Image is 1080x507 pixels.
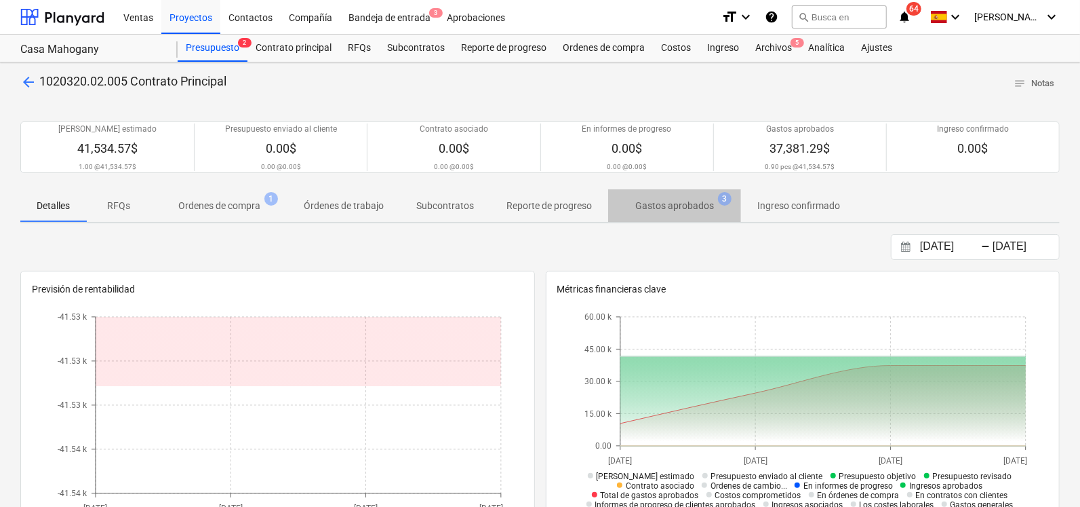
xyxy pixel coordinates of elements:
a: Ingreso [699,35,747,62]
input: Fecha de inicio [917,238,986,257]
p: Métricas financieras clave [557,282,1049,297]
i: keyboard_arrow_down [1043,9,1060,25]
span: arrow_back [20,74,37,90]
tspan: -41.53 k [58,356,87,366]
a: Ajustes [853,35,900,62]
p: Ingreso confirmado [937,124,1009,135]
span: 2 [238,38,252,48]
tspan: -41.54 k [58,445,87,454]
span: search [798,12,809,22]
p: 0.00 @ 0.00$ [261,162,301,171]
span: 1020320.02.005 Contrato Principal [39,74,226,88]
p: Contrato asociado [420,124,488,135]
i: notifications [898,9,911,25]
tspan: 0.00 [595,441,612,451]
p: 0.00 @ 0.00$ [434,162,474,171]
a: RFQs [340,35,379,62]
tspan: 15.00 k [584,409,612,418]
p: Órdenes de trabajo [304,199,384,213]
i: format_size [721,9,738,25]
p: Reporte de progreso [506,199,592,213]
span: Ordenes de cambio... [711,481,787,491]
p: Previsión de rentabilidad [32,282,523,297]
span: 1 [264,192,278,206]
span: 37,381.29$ [769,141,830,155]
span: [PERSON_NAME] [974,12,1042,22]
p: Gastos aprobados [766,124,834,135]
p: Ingreso confirmado [757,199,840,213]
span: Contrato asociado [626,481,694,491]
span: 0.00$ [957,141,988,155]
span: Presupuesto objetivo [839,472,917,481]
a: Ordenes de compra [555,35,653,62]
p: En informes de progreso [582,124,672,135]
span: 0.00$ [266,141,296,155]
span: Costos comprometidos [715,491,801,500]
button: Notas [1008,73,1060,94]
span: Presupuesto revisado [933,472,1012,481]
tspan: 60.00 k [584,312,612,322]
a: Subcontratos [379,35,453,62]
tspan: [DATE] [609,456,633,466]
div: Presupuesto [178,35,247,62]
p: Detalles [37,199,70,213]
span: 3 [429,8,443,18]
p: Gastos aprobados [635,199,714,213]
p: Subcontratos [416,199,474,213]
div: - [981,243,990,251]
a: Contrato principal [247,35,340,62]
i: keyboard_arrow_down [738,9,754,25]
span: 3 [718,192,732,206]
div: Casa Mahogany [20,43,161,57]
span: Total de gastos aprobados [601,491,699,500]
span: 41,534.57$ [77,141,138,155]
span: 0.00$ [439,141,469,155]
a: Presupuesto2 [178,35,247,62]
span: 5 [791,38,804,48]
span: [PERSON_NAME] estimado [597,472,695,481]
tspan: 45.00 k [584,344,612,354]
p: [PERSON_NAME] estimado [58,124,157,135]
tspan: -41.53 k [58,312,87,322]
p: Presupuesto enviado al cliente [225,124,337,135]
span: En informes de progreso [803,481,893,491]
button: Interact with the calendar and add the check-in date for your trip. [894,240,917,255]
a: Archivos5 [747,35,800,62]
tspan: [DATE] [1004,456,1028,466]
span: 64 [906,2,921,16]
p: Ordenes de compra [178,199,260,213]
span: En órdenes de compra [818,491,900,500]
button: Busca en [792,5,887,29]
tspan: -41.54 k [58,489,87,498]
input: Fecha de finalización [990,238,1059,257]
div: Archivos [747,35,800,62]
span: Ingresos aprobados [909,481,982,491]
span: En contratos con clientes [916,491,1008,500]
p: 0.00 @ 0.00$ [607,162,647,171]
i: Base de conocimientos [765,9,778,25]
a: Costos [653,35,699,62]
tspan: [DATE] [744,456,767,466]
tspan: 30.00 k [584,377,612,386]
tspan: [DATE] [879,456,902,466]
a: Reporte de progreso [453,35,555,62]
span: notes [1014,77,1026,90]
i: keyboard_arrow_down [947,9,963,25]
p: 0.90 pcs @ 41,534.57$ [765,162,835,171]
p: 1.00 @ 41,534.57$ [79,162,136,171]
span: Notas [1014,76,1054,92]
iframe: Chat Widget [1012,442,1080,507]
span: Presupuesto enviado al cliente [711,472,823,481]
a: Analítica [800,35,853,62]
tspan: -41.53 k [58,400,87,410]
div: Widget de chat [1012,442,1080,507]
p: RFQs [102,199,135,213]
